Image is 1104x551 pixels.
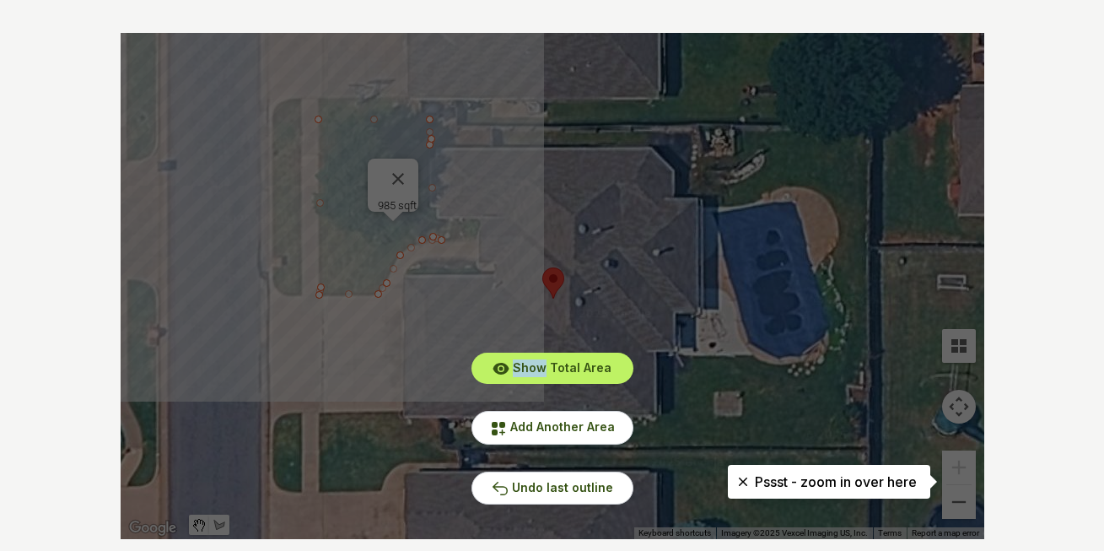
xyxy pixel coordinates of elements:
[510,419,615,434] span: Add Another Area
[471,411,633,444] button: Add Another Area
[471,472,633,505] button: Undo last outline
[512,480,613,494] span: Undo last outline
[513,360,611,375] span: Show Total Area
[471,353,633,384] button: Show Total Area
[741,472,917,492] p: Pssst - zoom in over here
